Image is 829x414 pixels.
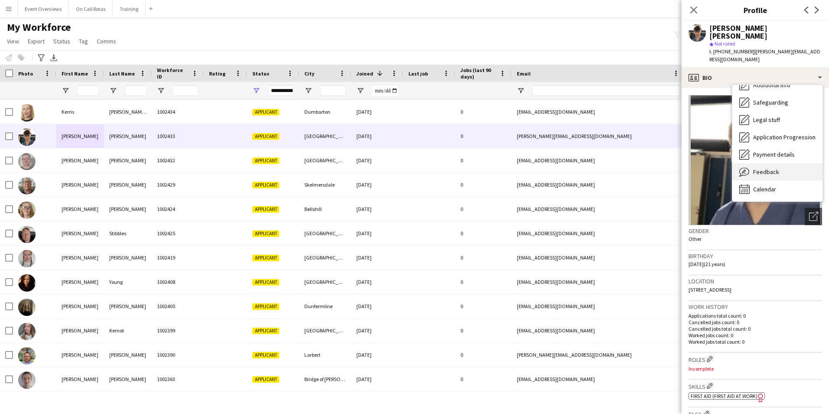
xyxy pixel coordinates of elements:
div: [PERSON_NAME] [PERSON_NAME] [709,24,822,40]
div: [PERSON_NAME] [56,148,104,172]
div: 1002390 [152,343,204,367]
div: [PERSON_NAME] [104,148,152,172]
span: t. [PHONE_NUMBER] [709,48,754,55]
span: First Aid (First Aid At Work) [691,393,757,399]
div: Bridge of [PERSON_NAME] [299,367,351,391]
span: Other [689,236,702,242]
span: Applicant [252,133,279,140]
span: Feedback [753,168,779,176]
div: [EMAIL_ADDRESS][DOMAIN_NAME] [512,100,685,124]
div: Application Progression [732,128,822,146]
div: 0 [455,270,512,294]
span: Additional info [753,81,790,89]
img: Richard Stibbles [18,226,36,243]
div: [EMAIL_ADDRESS][DOMAIN_NAME] [512,246,685,269]
div: [DATE] [351,246,403,269]
div: Additional info [732,76,822,94]
div: [EMAIL_ADDRESS][DOMAIN_NAME] [512,197,685,221]
div: Dumbarton [299,100,351,124]
img: Catherine Heenan [18,201,36,219]
button: Training [113,0,146,17]
h3: Roles [689,355,822,364]
input: Joined Filter Input [372,85,398,96]
h3: Profile [682,4,829,16]
button: Open Filter Menu [109,87,117,95]
div: [DATE] [351,343,403,367]
div: [PERSON_NAME] [56,197,104,221]
div: [EMAIL_ADDRESS][DOMAIN_NAME] [512,221,685,245]
div: [GEOGRAPHIC_DATA] [299,124,351,148]
button: Event Overviews [18,0,69,17]
div: [PERSON_NAME] [56,343,104,367]
span: Jobs (last 90 days) [460,67,496,80]
span: Application Progression [753,133,816,141]
div: Young [104,270,152,294]
img: Chloe-Ann Colvin [18,250,36,267]
div: [PERSON_NAME] [104,294,152,318]
div: 0 [455,124,512,148]
div: 0 [455,343,512,367]
a: Tag [75,36,91,47]
div: Feedback [732,163,822,181]
div: 1002432 [152,148,204,172]
input: Email Filter Input [532,85,680,96]
div: Skelmersdale [299,173,351,197]
span: Workforce ID [157,67,188,80]
img: Lucy Atherton [18,299,36,316]
span: Applicant [252,206,279,213]
h3: Birthday [689,252,822,260]
span: Last job [408,70,428,77]
img: Daniel Bryan Mcintyre [18,128,36,146]
div: [DATE] [351,294,403,318]
div: [EMAIL_ADDRESS][DOMAIN_NAME] [512,367,685,391]
div: [PERSON_NAME] [56,294,104,318]
div: Kernot [104,319,152,342]
img: Kevin Wilson [18,153,36,170]
a: Export [24,36,48,47]
span: Not rated [715,40,735,47]
div: 0 [455,173,512,197]
div: [GEOGRAPHIC_DATA] [299,246,351,269]
div: [PERSON_NAME] [56,221,104,245]
img: Donna Young [18,274,36,292]
span: Applicant [252,230,279,237]
div: Bellshill [299,197,351,221]
span: Applicant [252,182,279,188]
button: Open Filter Menu [62,87,69,95]
div: [DATE] [351,367,403,391]
div: Stibbles [104,221,152,245]
div: Open photos pop-in [805,208,822,225]
div: [DATE] [351,319,403,342]
div: [EMAIL_ADDRESS][DOMAIN_NAME] [512,270,685,294]
div: [EMAIL_ADDRESS][DOMAIN_NAME] [512,173,685,197]
div: Legal stuff [732,111,822,128]
span: My Workforce [7,21,71,34]
a: View [3,36,23,47]
div: [PERSON_NAME] [56,319,104,342]
div: Payment details [732,146,822,163]
div: 1002405 [152,294,204,318]
span: Status [53,37,70,45]
img: Crew avatar or photo [689,95,822,225]
button: Open Filter Menu [304,87,312,95]
div: 0 [455,246,512,269]
input: Last Name Filter Input [125,85,147,96]
div: [PERSON_NAME] [104,343,152,367]
input: First Name Filter Input [77,85,99,96]
button: Open Filter Menu [157,87,165,95]
div: 1002434 [152,100,204,124]
span: Payment details [753,151,795,158]
button: Open Filter Menu [517,87,525,95]
div: [PERSON_NAME][EMAIL_ADDRESS][DOMAIN_NAME] [512,124,685,148]
span: Applicant [252,328,279,334]
span: View [7,37,19,45]
div: Bio [682,67,829,88]
button: On Call Rotas [69,0,113,17]
div: 1002425 [152,221,204,245]
app-action-btn: Export XLSX [49,53,59,63]
span: Applicant [252,109,279,115]
p: Worked jobs count: 0 [689,332,822,338]
span: Calendar [753,185,776,193]
span: [STREET_ADDRESS] [689,286,731,293]
div: 1002399 [152,319,204,342]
